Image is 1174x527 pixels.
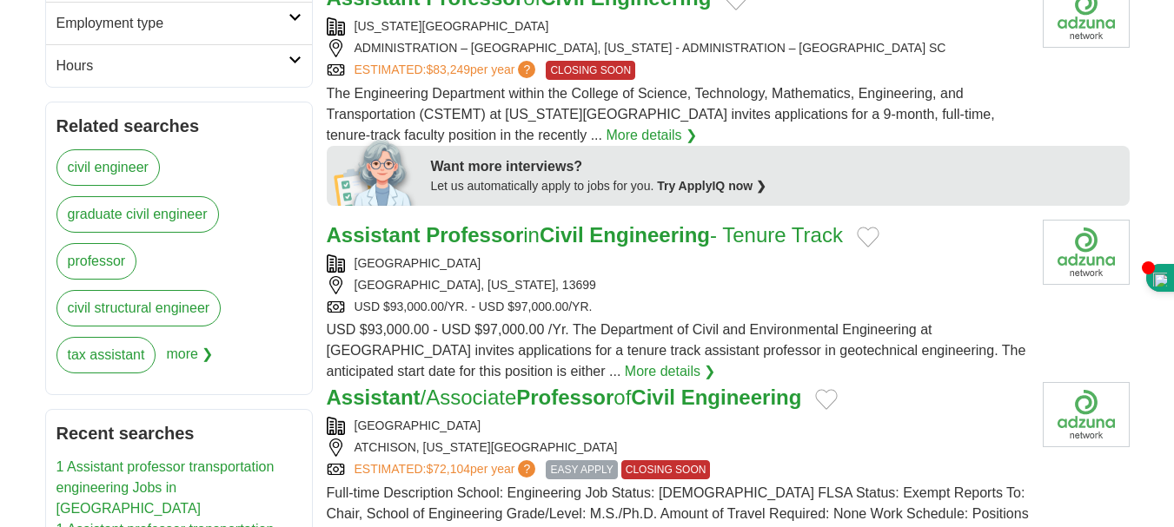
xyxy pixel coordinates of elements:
[355,460,540,479] a: ESTIMATED:$72,104per year?
[56,113,302,139] h2: Related searches
[589,223,710,247] strong: Engineering
[1043,220,1130,285] img: Clarkson University logo
[355,256,481,270] a: [GEOGRAPHIC_DATA]
[327,39,1043,57] div: ADMINISTRATION – [GEOGRAPHIC_DATA], [US_STATE] - ADMINISTRATION – [GEOGRAPHIC_DATA] SC
[327,223,421,247] strong: Assistant
[426,63,470,76] span: $83,249
[1043,382,1130,447] img: Company logo
[56,420,302,446] h2: Recent searches
[166,337,213,384] span: more ❯
[46,2,312,44] a: Employment type
[540,223,584,247] strong: Civil
[56,337,156,373] a: tax assistant
[518,61,535,78] span: ?
[327,86,995,142] span: The Engineering Department within the College of Science, Technology, Mathematics, Engineering, a...
[631,385,675,409] strong: Civil
[657,179,766,193] a: Try ApplyIQ now ❯
[546,61,635,80] span: CLOSING SOON
[431,177,1119,195] div: Let us automatically apply to jobs for you.
[334,136,418,206] img: apply-iq-scientist.png
[857,227,879,247] button: Add to favorite jobs
[327,417,1043,435] div: [GEOGRAPHIC_DATA]
[516,385,614,409] strong: Professor
[327,276,1043,294] div: [GEOGRAPHIC_DATA], [US_STATE], 13699
[327,298,1043,316] div: USD $93,000.00/YR. - USD $97,000.00/YR.
[606,125,697,146] a: More details ❯
[431,156,1119,177] div: Want more interviews?
[56,149,160,186] a: civil engineer
[327,385,802,409] a: Assistant/AssociateProfessorofCivil Engineering
[518,460,535,478] span: ?
[327,17,1043,36] div: [US_STATE][GEOGRAPHIC_DATA]
[327,322,1026,379] span: USD $93,000.00 - USD $97,000.00 /Yr. The Department of Civil and Environmental Engineering at [GE...
[56,13,289,34] h2: Employment type
[327,223,843,247] a: Assistant ProfessorinCivil Engineering- Tenure Track
[56,56,289,76] h2: Hours
[56,290,222,326] a: civil structural engineer
[426,223,523,247] strong: Professor
[46,44,312,87] a: Hours
[355,61,540,80] a: ESTIMATED:$83,249per year?
[546,460,617,479] span: EASY APPLY
[56,459,275,516] a: 1 Assistant professor transportation engineering Jobs in [GEOGRAPHIC_DATA]
[815,389,838,410] button: Add to favorite jobs
[56,196,219,233] a: graduate civil engineer
[56,243,137,280] a: professor
[327,385,421,409] strong: Assistant
[426,462,470,476] span: $72,104
[625,361,716,382] a: More details ❯
[621,460,711,479] span: CLOSING SOON
[681,385,802,409] strong: Engineering
[327,438,1043,457] div: ATCHISON, [US_STATE][GEOGRAPHIC_DATA]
